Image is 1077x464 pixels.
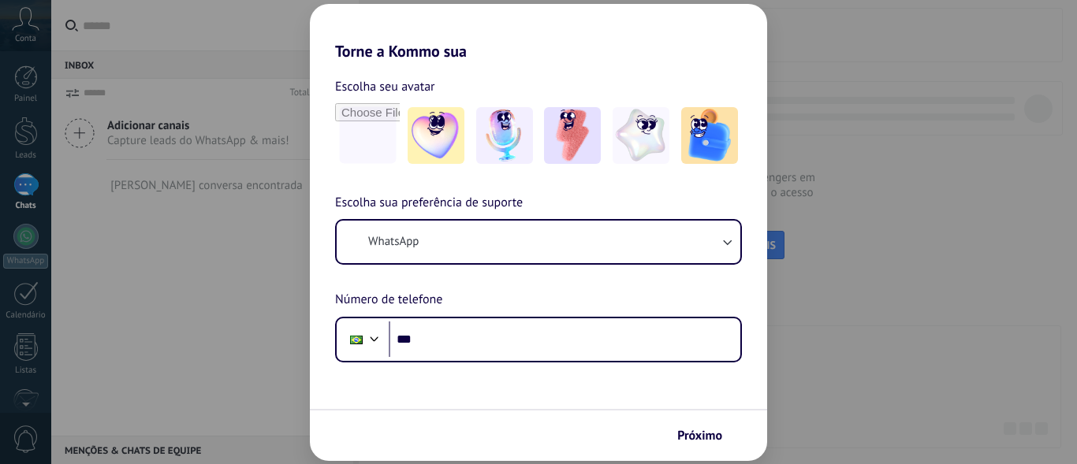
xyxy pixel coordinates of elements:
[335,290,442,310] span: Número de telefone
[613,107,669,164] img: -4.jpeg
[408,107,464,164] img: -1.jpeg
[368,234,419,250] span: WhatsApp
[341,323,371,356] div: Brazil: + 55
[335,193,523,213] span: Escolha sua preferência de suporte
[677,430,722,441] span: Próximo
[544,107,601,164] img: -3.jpeg
[681,107,738,164] img: -5.jpeg
[337,221,740,263] button: WhatsApp
[476,107,533,164] img: -2.jpeg
[670,422,743,449] button: Próximo
[335,76,435,97] span: Escolha seu avatar
[310,4,767,61] h2: Torne a Kommo sua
